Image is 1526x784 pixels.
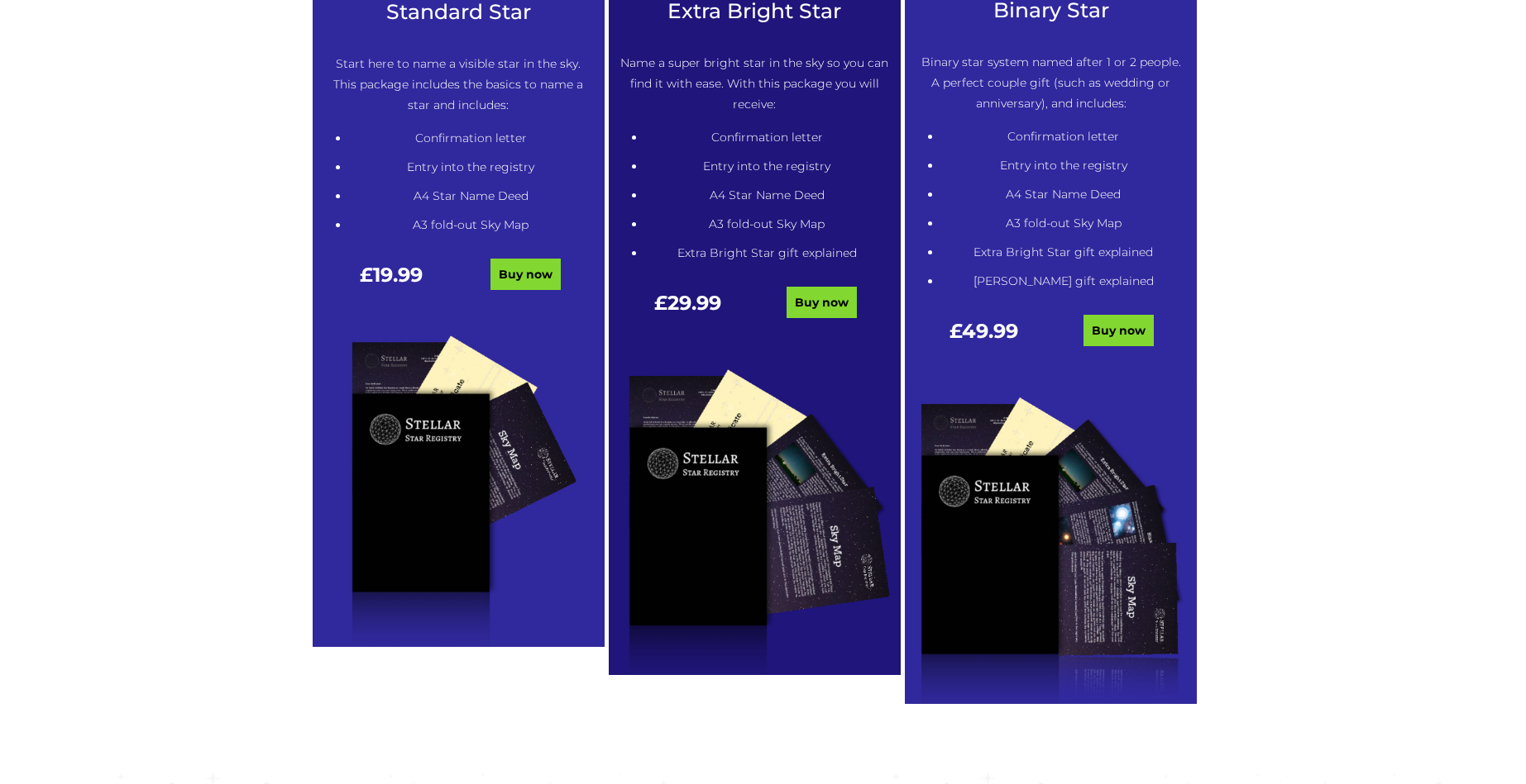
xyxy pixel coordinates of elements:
[620,292,755,330] div: £
[905,382,1197,704] img: tucked-2
[916,52,1185,114] p: Binary star system named after 1 or 2 people. A perfect couple gift (such as wedding or anniversa...
[373,263,423,287] span: 19.99
[490,259,561,290] a: Buy now
[941,242,1185,263] li: Extra Bright Star gift explained
[349,157,593,178] li: Entry into the registry
[349,186,593,207] li: A4 Star Name Deed
[324,264,459,302] div: £
[620,53,889,115] p: Name a super bright star in the sky so you can find it with ease. With this package you will rece...
[645,214,889,235] li: A3 fold-out Sky Map
[941,184,1185,205] li: A4 Star Name Deed
[645,243,889,264] li: Extra Bright Star gift explained
[962,319,1018,343] span: 49.99
[349,128,593,149] li: Confirmation letter
[941,271,1185,292] li: [PERSON_NAME] gift explained
[1084,315,1154,346] a: Buy now
[609,354,901,676] img: tucked-1
[645,185,889,206] li: A4 Star Name Deed
[787,287,857,318] a: Buy now
[941,155,1185,176] li: Entry into the registry
[941,213,1185,234] li: A3 fold-out Sky Map
[916,321,1051,358] div: £
[645,127,889,148] li: Confirmation letter
[667,291,721,315] span: 29.99
[349,215,593,235] li: A3 fold-out Sky Map
[324,54,593,116] p: Start here to name a visible star in the sky. This package includes the basics to name a star and...
[313,326,605,648] img: tucked-0
[941,126,1185,147] li: Confirmation letter
[645,156,889,177] li: Entry into the registry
